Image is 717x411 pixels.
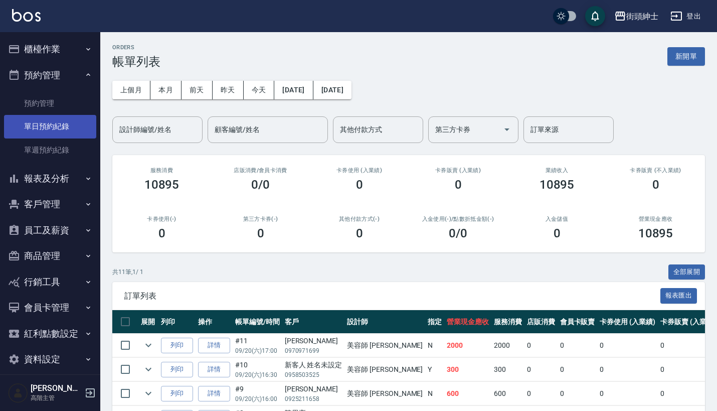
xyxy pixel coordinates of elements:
[285,384,342,394] div: [PERSON_NAME]
[4,191,96,217] button: 客戶管理
[660,291,697,300] a: 報表匯出
[425,334,444,357] td: N
[666,7,705,26] button: 登出
[618,167,693,174] h2: 卡券販賣 (不入業績)
[285,370,342,379] p: 0958503525
[444,382,491,405] td: 600
[144,178,180,192] h3: 10895
[4,139,96,162] a: 單週預約紀錄
[499,121,515,138] button: Open
[344,382,425,405] td: 美容師 [PERSON_NAME]
[213,81,244,99] button: 昨天
[31,383,82,393] h5: [PERSON_NAME]
[4,269,96,295] button: 行銷工具
[161,338,193,353] button: 列印
[161,386,193,401] button: 列印
[491,310,524,334] th: 服務消費
[124,216,199,222] h2: 卡券使用(-)
[4,92,96,115] a: 預約管理
[491,358,524,381] td: 300
[558,310,598,334] th: 會員卡販賣
[4,346,96,372] button: 資料設定
[4,321,96,347] button: 紅利點數設定
[449,226,467,240] h3: 0 /0
[455,178,462,192] h3: 0
[233,334,282,357] td: #11
[356,226,363,240] h3: 0
[597,310,658,334] th: 卡券使用 (入業績)
[285,360,342,370] div: 新客人 姓名未設定
[558,358,598,381] td: 0
[112,55,160,69] h3: 帳單列表
[491,334,524,357] td: 2000
[597,334,658,357] td: 0
[4,62,96,88] button: 預約管理
[540,178,575,192] h3: 10895
[124,167,199,174] h3: 服務消費
[198,386,230,401] a: 詳情
[233,310,282,334] th: 帳單編號/時間
[667,51,705,61] a: 新開單
[233,358,282,381] td: #10
[421,216,495,222] h2: 入金使用(-) /點數折抵金額(-)
[597,382,658,405] td: 0
[161,362,193,377] button: 列印
[182,81,213,99] button: 前天
[4,36,96,62] button: 櫃檯作業
[344,310,425,334] th: 設計師
[618,216,693,222] h2: 營業現金應收
[444,358,491,381] td: 300
[4,115,96,138] a: 單日預約紀錄
[554,226,561,240] h3: 0
[4,166,96,192] button: 報表及分析
[257,226,264,240] h3: 0
[344,358,425,381] td: 美容師 [PERSON_NAME]
[285,394,342,403] p: 0925211658
[585,6,605,26] button: save
[322,216,397,222] h2: 其他付款方式(-)
[610,6,662,27] button: 街頭紳士
[524,310,558,334] th: 店販消費
[31,393,82,402] p: 高階主管
[638,226,673,240] h3: 10895
[274,81,313,99] button: [DATE]
[444,310,491,334] th: 營業現金應收
[4,295,96,321] button: 會員卡管理
[223,167,298,174] h2: 店販消費 /會員卡消費
[112,81,150,99] button: 上個月
[558,334,598,357] td: 0
[8,383,28,403] img: Person
[558,382,598,405] td: 0
[150,81,182,99] button: 本月
[425,358,444,381] td: Y
[158,226,165,240] h3: 0
[196,310,233,334] th: 操作
[668,264,705,280] button: 全部展開
[141,338,156,353] button: expand row
[223,216,298,222] h2: 第三方卡券(-)
[4,243,96,269] button: 商品管理
[282,310,345,334] th: 客戶
[285,346,342,355] p: 0970971699
[652,178,659,192] h3: 0
[313,81,351,99] button: [DATE]
[322,167,397,174] h2: 卡券使用 (入業績)
[519,216,594,222] h2: 入金儲值
[235,346,280,355] p: 09/20 (六) 17:00
[251,178,270,192] h3: 0/0
[519,167,594,174] h2: 業績收入
[4,217,96,243] button: 員工及薪資
[158,310,196,334] th: 列印
[356,178,363,192] h3: 0
[112,44,160,51] h2: ORDERS
[524,334,558,357] td: 0
[660,288,697,304] button: 報表匯出
[124,291,660,301] span: 訂單列表
[141,362,156,377] button: expand row
[626,10,658,23] div: 街頭紳士
[233,382,282,405] td: #9
[235,394,280,403] p: 09/20 (六) 16:00
[524,358,558,381] td: 0
[112,267,143,277] p: 共 11 筆, 1 / 1
[235,370,280,379] p: 09/20 (六) 16:30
